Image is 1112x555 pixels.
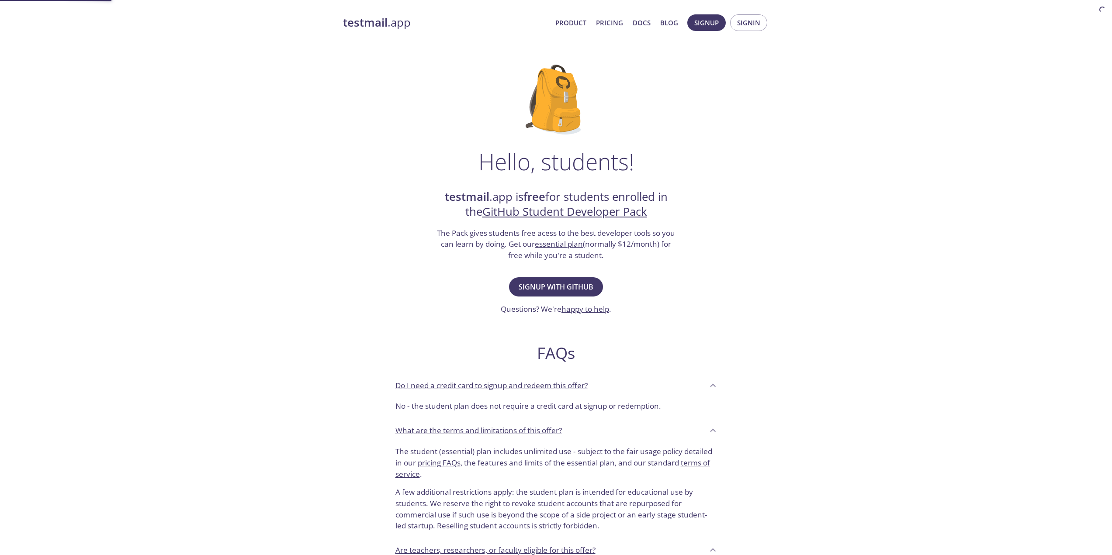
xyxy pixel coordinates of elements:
[395,446,717,479] p: The student (essential) plan includes unlimited use - subject to the fair usage policy detailed i...
[343,15,548,30] a: testmail.app
[436,190,676,220] h2: .app is for students enrolled in the
[509,277,603,296] button: Signup with GitHub
[501,303,611,315] h3: Questions? We're .
[694,17,719,28] span: Signup
[482,204,647,219] a: GitHub Student Developer Pack
[343,15,388,30] strong: testmail
[395,458,710,479] a: terms of service
[445,189,489,204] strong: testmail
[633,17,651,28] a: Docs
[388,442,724,538] div: What are the terms and limitations of this offer?
[660,17,678,28] a: Blog
[395,425,562,436] p: What are the terms and limitations of this offer?
[388,397,724,419] div: Do I need a credit card to signup and redeem this offer?
[737,17,760,28] span: Signin
[388,373,724,397] div: Do I need a credit card to signup and redeem this offer?
[388,343,724,363] h2: FAQs
[395,380,588,391] p: Do I need a credit card to signup and redeem this offer?
[395,400,717,412] p: No - the student plan does not require a credit card at signup or redemption.
[535,239,583,249] a: essential plan
[555,17,586,28] a: Product
[436,228,676,261] h3: The Pack gives students free acess to the best developer tools so you can learn by doing. Get our...
[561,304,609,314] a: happy to help
[388,419,724,442] div: What are the terms and limitations of this offer?
[418,458,461,468] a: pricing FAQs
[478,148,634,175] h1: Hello, students!
[395,479,717,531] p: A few additional restrictions apply: the student plan is intended for educational use by students...
[687,14,726,31] button: Signup
[523,189,545,204] strong: free
[526,65,586,134] img: github-student-backpack.png
[730,14,767,31] button: Signin
[519,281,593,293] span: Signup with GitHub
[596,17,623,28] a: Pricing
